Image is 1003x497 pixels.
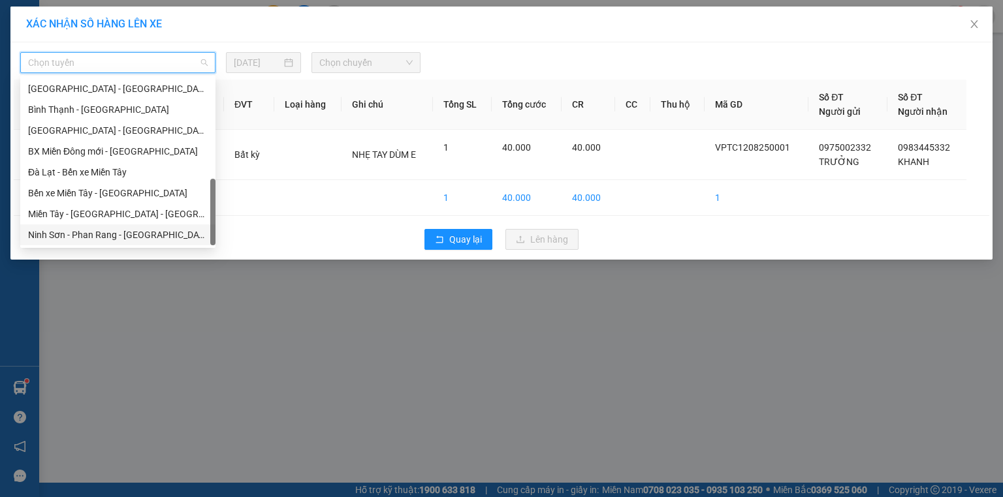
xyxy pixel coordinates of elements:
[819,106,861,117] span: Người gửi
[234,55,281,70] input: 12/08/2025
[505,229,579,250] button: uploadLên hàng
[433,80,492,130] th: Tổng SL
[20,120,215,141] div: Đà Lạt - Quận 5 (Quốc Lộ)
[28,207,208,221] div: Miền Tây - [GEOGRAPHIC_DATA] - [GEOGRAPHIC_DATA]
[562,180,615,216] td: 40.000
[352,149,416,160] span: NHẸ TAY DÙM E
[28,53,208,72] span: Chọn tuyến
[28,82,208,96] div: [GEOGRAPHIC_DATA] - [GEOGRAPHIC_DATA] ([GEOGRAPHIC_DATA])
[20,162,215,183] div: Đà Lạt - Bến xe Miền Tây
[20,141,215,162] div: BX Miền Đông mới - Đà Lạt
[562,80,615,130] th: CR
[28,144,208,158] div: BX Miền Đông mới - [GEOGRAPHIC_DATA]
[84,19,125,125] b: Biên nhận gởi hàng hóa
[898,92,923,102] span: Số ĐT
[342,80,434,130] th: Ghi chú
[969,19,979,29] span: close
[28,123,208,138] div: [GEOGRAPHIC_DATA] - [GEOGRAPHIC_DATA] (Quốc Lộ)
[319,53,413,72] span: Chọn chuyến
[28,102,208,117] div: Bình Thạnh - [GEOGRAPHIC_DATA]
[20,224,215,245] div: Ninh Sơn - Phan Rang - Miền Tây
[20,78,215,99] div: Đà Lạt - Quận 5 (Cao Tốc)
[274,80,342,130] th: Loại hàng
[898,142,950,153] span: 0983445332
[705,80,808,130] th: Mã GD
[819,157,859,167] span: TRƯỞNG
[16,84,72,145] b: An Anh Limousine
[28,228,208,242] div: Ninh Sơn - Phan Rang - [GEOGRAPHIC_DATA]
[705,180,808,216] td: 1
[28,165,208,179] div: Đà Lạt - Bến xe Miền Tây
[443,142,449,153] span: 1
[650,80,705,130] th: Thu hộ
[956,7,993,43] button: Close
[449,232,482,247] span: Quay lại
[492,180,562,216] td: 40.000
[898,106,947,117] span: Người nhận
[424,229,492,250] button: rollbackQuay lại
[819,92,844,102] span: Số ĐT
[898,157,929,167] span: KHANH
[26,18,162,30] span: XÁC NHẬN SỐ HÀNG LÊN XE
[20,203,215,224] div: Miền Tây - Phan Rang - Ninh Sơn
[433,180,492,216] td: 1
[615,80,650,130] th: CC
[224,130,274,180] td: Bất kỳ
[492,80,562,130] th: Tổng cước
[20,99,215,120] div: Bình Thạnh - Đà Lạt
[435,235,444,245] span: rollback
[28,186,208,200] div: Bến xe Miền Tây - [GEOGRAPHIC_DATA]
[715,142,790,153] span: VPTC1208250001
[572,142,601,153] span: 40.000
[14,80,55,130] th: STT
[20,183,215,203] div: Bến xe Miền Tây - Đà Lạt
[819,142,871,153] span: 0975002332
[502,142,531,153] span: 40.000
[224,80,274,130] th: ĐVT
[14,130,55,180] td: 1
